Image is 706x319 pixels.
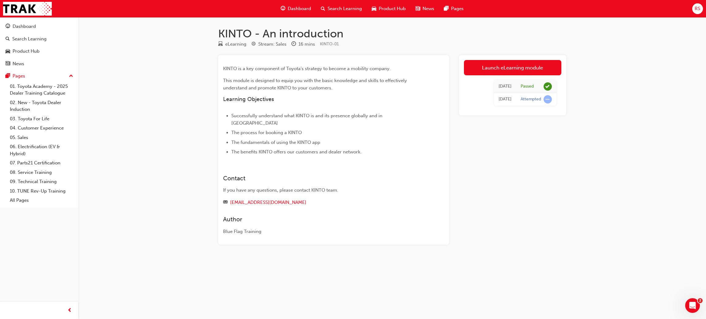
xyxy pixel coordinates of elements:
[223,228,422,235] div: Blue Flag Training
[230,200,306,205] a: [EMAIL_ADDRESS][DOMAIN_NAME]
[3,2,52,16] img: Trak
[316,2,367,15] a: search-iconSearch Learning
[423,5,434,12] span: News
[7,98,76,114] a: 02. New - Toyota Dealer Induction
[6,49,10,54] span: car-icon
[7,168,76,177] a: 08. Service Training
[223,175,422,182] h3: Contact
[379,5,406,12] span: Product Hub
[7,177,76,186] a: 09. Technical Training
[499,83,511,90] div: Mon Jul 28 2025 11:40:30 GMT+1000 (Australian Eastern Standard Time)
[218,42,223,47] span: learningResourceType_ELEARNING-icon
[6,36,10,42] span: search-icon
[13,60,24,67] div: News
[7,196,76,205] a: All Pages
[69,72,73,80] span: up-icon
[251,42,256,47] span: target-icon
[7,114,76,124] a: 03. Toyota For Life
[225,41,246,48] div: eLearning
[2,70,76,82] button: Pages
[7,133,76,142] a: 05. Sales
[544,95,552,103] span: learningRecordVerb_ATTEMPT-icon
[291,40,315,48] div: Duration
[231,130,302,135] span: The process for booking a KINTO
[288,5,311,12] span: Dashboard
[464,60,561,75] a: Launch eLearning module
[13,48,40,55] div: Product Hub
[218,27,566,40] h1: KINTO - An introduction
[281,5,285,13] span: guage-icon
[67,307,72,314] span: prev-icon
[521,96,541,102] div: Attempted
[2,58,76,69] a: News
[223,216,422,223] h3: Author
[439,2,469,15] a: pages-iconPages
[251,40,287,48] div: Stream
[13,23,36,30] div: Dashboard
[291,42,296,47] span: clock-icon
[7,142,76,158] a: 06. Electrification (EV & Hybrid)
[231,113,384,126] span: Successfully understand what KINTO is and its presence globally and in [GEOGRAPHIC_DATA]
[451,5,464,12] span: Pages
[223,78,408,91] span: This module is designed to equip you with the basic knowledge and skills to effectively understan...
[2,20,76,70] button: DashboardSearch LearningProduct HubNews
[223,199,422,206] div: Email
[692,3,703,14] button: RS
[258,41,287,48] div: Stream: Sales
[499,96,511,103] div: Wed Jul 23 2025 10:28:47 GMT+1000 (Australian Eastern Standard Time)
[367,2,411,15] a: car-iconProduct Hub
[218,40,246,48] div: Type
[223,200,228,205] span: email-icon
[544,82,552,91] span: learningRecordVerb_PASS-icon
[444,5,449,13] span: pages-icon
[231,140,320,145] span: The fundamentals of using the KINTO app
[411,2,439,15] a: news-iconNews
[695,5,700,12] span: RS
[223,187,422,194] div: If you have any questions, please contact KINTO team.
[698,298,703,303] span: 2
[7,186,76,196] a: 10. TUNE Rev-Up Training
[7,82,76,98] a: 01. Toyota Academy - 2025 Dealer Training Catalogue
[13,73,25,80] div: Pages
[685,298,700,313] iframe: Intercom live chat
[521,84,534,89] div: Passed
[328,5,362,12] span: Search Learning
[223,66,391,71] span: KINTO is a key component of Toyota’s strategy to become a mobility company.
[321,5,325,13] span: search-icon
[6,73,10,79] span: pages-icon
[12,36,47,43] div: Search Learning
[6,61,10,67] span: news-icon
[2,46,76,57] a: Product Hub
[276,2,316,15] a: guage-iconDashboard
[7,158,76,168] a: 07. Parts21 Certification
[2,21,76,32] a: Dashboard
[6,24,10,29] span: guage-icon
[7,123,76,133] a: 04. Customer Experience
[223,96,274,103] span: Learning Objectives
[372,5,376,13] span: car-icon
[416,5,420,13] span: news-icon
[320,41,339,47] span: Learning resource code
[298,41,315,48] div: 16 mins
[2,33,76,45] a: Search Learning
[231,149,362,155] span: The benefits KINTO offers our customers and dealer network.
